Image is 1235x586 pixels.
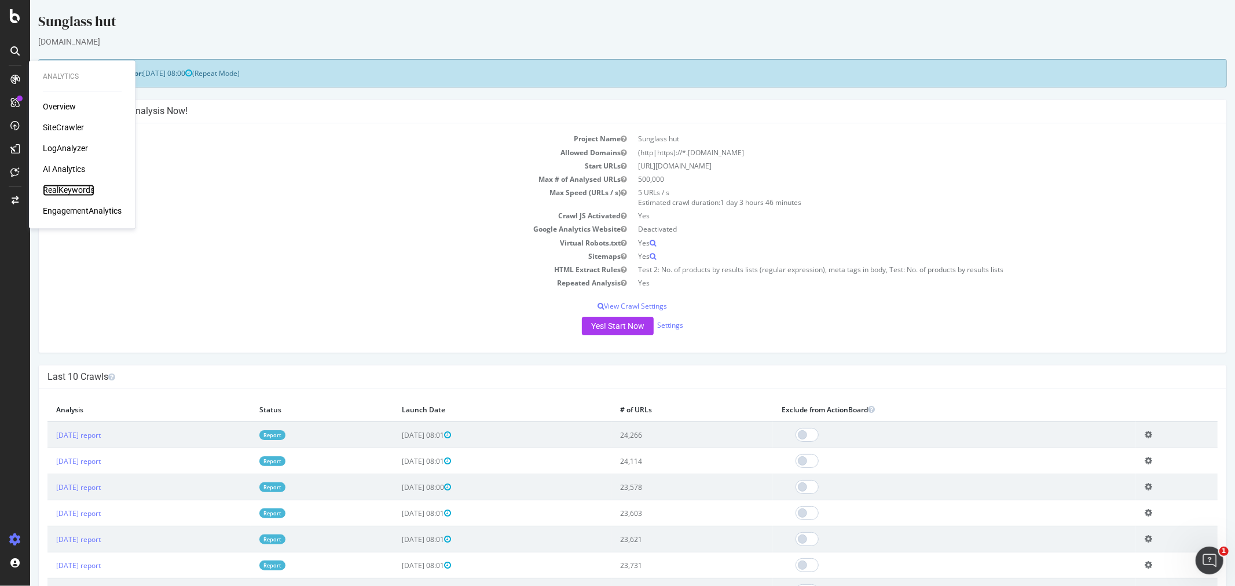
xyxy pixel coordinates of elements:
td: Yes [603,250,1188,263]
td: Virtual Robots.txt [17,236,603,250]
a: EngagementAnalytics [43,206,122,217]
td: Repeated Analysis [17,276,603,290]
div: Sunglass hut [8,12,1197,36]
h4: Last 10 Crawls [17,371,1188,383]
div: (Repeat Mode) [8,59,1197,87]
td: Crawl JS Activated [17,209,603,222]
h4: Configure your New Analysis Now! [17,105,1188,117]
td: Start URLs [17,159,603,173]
span: [DATE] 08:00 [113,68,162,78]
a: RealKeywords [43,185,94,196]
span: [DATE] 08:01 [372,534,421,544]
td: 24,114 [581,448,743,474]
td: 23,621 [581,526,743,552]
a: LogAnalyzer [43,143,88,155]
td: Yes [603,276,1188,290]
th: Analysis [17,398,221,422]
span: 1 [1219,547,1229,556]
a: Report [229,482,255,492]
strong: Next Launch Scheduled for: [17,68,113,78]
a: [DATE] report [26,534,71,544]
div: Analytics [43,72,122,82]
span: [DATE] 08:00 [372,482,421,492]
td: Deactivated [603,222,1188,236]
a: [DATE] report [26,430,71,440]
td: 23,578 [581,474,743,500]
span: [DATE] 08:01 [372,561,421,570]
td: Allowed Domains [17,146,603,159]
span: [DATE] 08:01 [372,508,421,518]
td: [URL][DOMAIN_NAME] [603,159,1188,173]
a: [DATE] report [26,482,71,492]
td: 23,731 [581,552,743,578]
div: [DOMAIN_NAME] [8,36,1197,47]
td: Project Name [17,132,603,145]
td: Max Speed (URLs / s) [17,186,603,209]
td: Yes [603,236,1188,250]
a: [DATE] report [26,508,71,518]
a: Settings [627,320,653,330]
td: Google Analytics Website [17,222,603,236]
th: Status [221,398,363,422]
span: [DATE] 08:01 [372,456,421,466]
td: Sitemaps [17,250,603,263]
iframe: Intercom live chat [1196,547,1223,574]
td: 23,603 [581,500,743,526]
a: Report [229,561,255,570]
td: 500,000 [603,173,1188,186]
button: Yes! Start Now [552,317,624,335]
a: SiteCrawler [43,122,84,134]
a: Report [229,456,255,466]
a: Report [229,430,255,440]
a: AI Analytics [43,164,85,175]
a: Report [229,534,255,544]
span: [DATE] 08:01 [372,430,421,440]
p: View Crawl Settings [17,301,1188,311]
a: Report [229,508,255,518]
td: 24,266 [581,422,743,448]
th: Launch Date [363,398,581,422]
td: Sunglass hut [603,132,1188,145]
td: (http|https)://*.[DOMAIN_NAME] [603,146,1188,159]
th: # of URLs [581,398,743,422]
td: Max # of Analysed URLs [17,173,603,186]
span: 1 day 3 hours 46 minutes [691,197,772,207]
td: HTML Extract Rules [17,263,603,276]
a: Overview [43,101,76,113]
a: [DATE] report [26,456,71,466]
td: Yes [603,209,1188,222]
td: 5 URLs / s Estimated crawl duration: [603,186,1188,209]
a: [DATE] report [26,561,71,570]
th: Exclude from ActionBoard [743,398,1106,422]
td: Test 2: No. of products by results lists (regular expression), meta tags in body, Test: No. of pr... [603,263,1188,276]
